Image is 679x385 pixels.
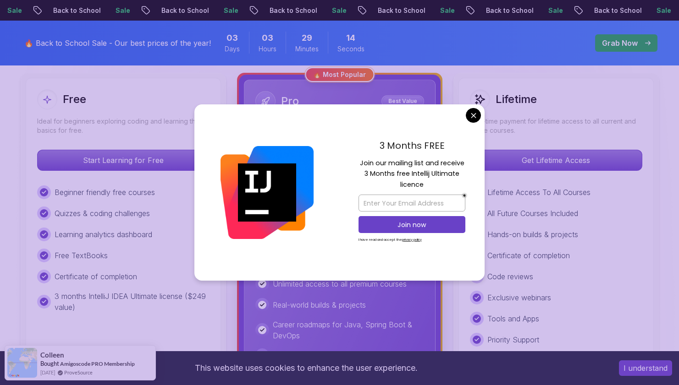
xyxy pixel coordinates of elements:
[37,156,210,165] a: Start Learning for Free
[496,92,537,107] h2: Lifetime
[40,351,64,359] span: Colleen
[106,6,135,15] p: Sale
[55,291,210,313] p: 3 months IntelliJ IDEA Ultimate license ($249 value)
[273,299,366,310] p: Real-world builds & projects
[226,32,238,44] span: 3 Days
[383,97,423,106] p: Best Value
[470,150,642,171] button: Get Lifetime Access
[273,350,357,361] p: Unlimited Kanban Boards
[295,44,319,54] span: Minutes
[64,369,93,376] a: ProveSource
[487,208,578,219] p: All Future Courses Included
[487,250,570,261] p: Certificate of completion
[431,6,460,15] p: Sale
[346,32,355,44] span: 14 Seconds
[487,229,578,240] p: Hands-on builds & projects
[44,6,106,15] p: Back to School
[602,38,638,49] p: Grab Now
[470,117,642,135] p: One-time payment for lifetime access to all current and future courses.
[487,313,539,324] p: Tools and Apps
[55,229,152,240] p: Learning analytics dashboard
[24,38,211,49] p: 🔥 Back to School Sale - Our best prices of the year!
[487,292,551,303] p: Exclusive webinars
[368,6,431,15] p: Back to School
[7,358,605,378] div: This website uses cookies to enhance the user experience.
[585,6,647,15] p: Back to School
[476,6,539,15] p: Back to School
[470,150,642,170] p: Get Lifetime Access
[487,187,591,198] p: Lifetime Access To All Courses
[322,6,352,15] p: Sale
[7,348,37,378] img: provesource social proof notification image
[214,6,243,15] p: Sale
[40,360,59,367] span: Bought
[487,334,539,345] p: Priority Support
[262,32,273,44] span: 3 Hours
[60,360,135,367] a: Amigoscode PRO Membership
[337,44,364,54] span: Seconds
[63,92,86,107] h2: Free
[470,156,642,165] a: Get Lifetime Access
[487,271,533,282] p: Code reviews
[302,32,312,44] span: 29 Minutes
[225,44,240,54] span: Days
[55,271,137,282] p: Certificate of completion
[152,6,214,15] p: Back to School
[38,150,209,170] p: Start Learning for Free
[281,94,299,108] h2: Pro
[40,369,55,376] span: [DATE]
[260,6,322,15] p: Back to School
[55,250,108,261] p: Free TextBooks
[37,150,210,171] button: Start Learning for Free
[55,208,150,219] p: Quizzes & coding challenges
[273,278,407,289] p: Unlimited access to all premium courses
[619,360,672,376] button: Accept cookies
[273,319,424,341] p: Career roadmaps for Java, Spring Boot & DevOps
[259,44,276,54] span: Hours
[55,187,155,198] p: Beginner friendly free courses
[647,6,676,15] p: Sale
[539,6,568,15] p: Sale
[37,117,210,135] p: Ideal for beginners exploring coding and learning the basics for free.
